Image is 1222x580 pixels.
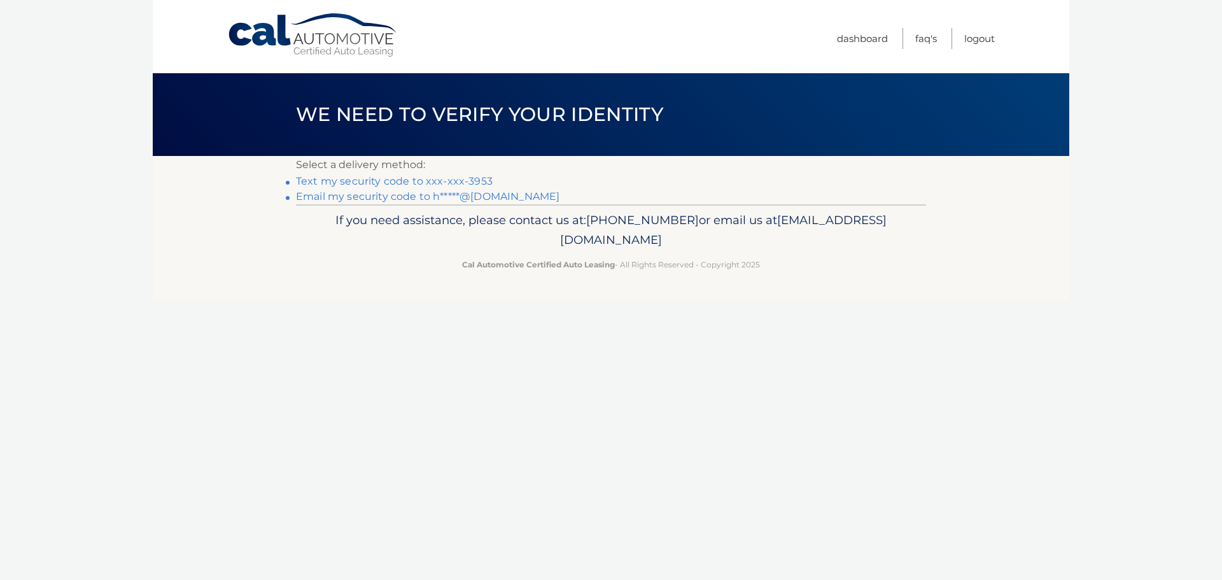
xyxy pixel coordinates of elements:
span: We need to verify your identity [296,103,663,126]
span: [PHONE_NUMBER] [586,213,699,227]
a: Dashboard [837,28,888,49]
strong: Cal Automotive Certified Auto Leasing [462,260,615,269]
p: Select a delivery method: [296,156,926,174]
p: - All Rights Reserved - Copyright 2025 [304,258,918,271]
a: Email my security code to h*****@[DOMAIN_NAME] [296,190,559,202]
p: If you need assistance, please contact us at: or email us at [304,210,918,251]
a: Text my security code to xxx-xxx-3953 [296,175,493,187]
a: Logout [964,28,995,49]
a: Cal Automotive [227,13,399,58]
a: FAQ's [915,28,937,49]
